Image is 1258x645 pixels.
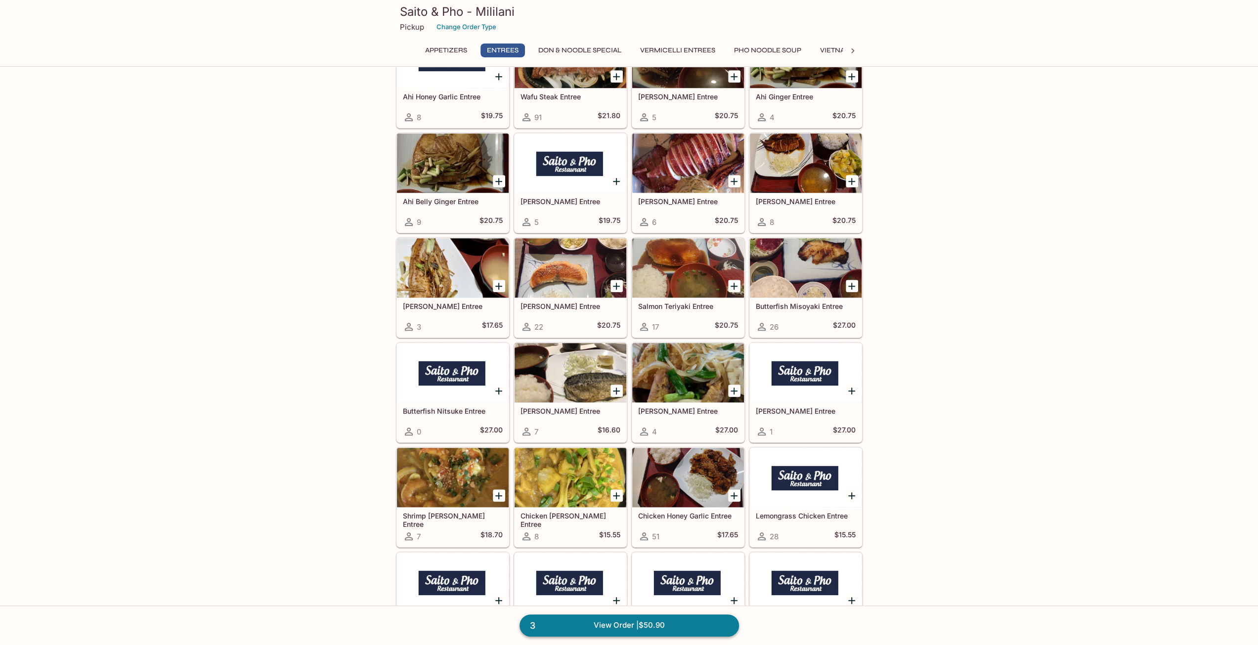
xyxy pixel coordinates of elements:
[715,111,738,123] h5: $20.75
[750,238,862,298] div: Butterfish Misoyaki Entree
[728,489,740,502] button: Add Chicken Honey Garlic Entree
[515,553,626,612] div: Fish Katsu Entree
[652,532,659,541] span: 51
[403,92,503,101] h5: Ahi Honey Garlic Entree
[480,530,503,542] h5: $18.70
[756,92,856,101] h5: Ahi Ginger Entree
[846,70,858,83] button: Add Ahi Ginger Entree
[514,343,627,442] a: [PERSON_NAME] Entree7$16.60
[770,427,773,436] span: 1
[480,43,525,57] button: Entrees
[534,217,539,227] span: 5
[417,322,421,332] span: 3
[480,426,503,437] h5: $27.00
[610,280,623,292] button: Add Salmon Shioyaki Entree
[599,530,620,542] h5: $15.55
[397,553,509,612] div: Shrimp Honey Garlic Entree
[417,113,421,122] span: 8
[400,4,859,19] h3: Saito & Pho - Mililani
[521,92,620,101] h5: Wafu Steak Entree
[638,407,738,415] h5: [PERSON_NAME] Entree
[632,343,744,442] a: [PERSON_NAME] Entree4$27.00
[396,28,509,128] a: Ahi Honey Garlic Entree8$19.75
[493,70,505,83] button: Add Ahi Honey Garlic Entree
[521,197,620,206] h5: [PERSON_NAME] Entree
[652,113,656,122] span: 5
[632,553,744,612] div: Fish Katsu Curry
[632,133,744,233] a: [PERSON_NAME] Entree6$20.75
[514,28,627,128] a: Wafu Steak Entree91$21.80
[770,322,779,332] span: 26
[632,448,744,507] div: Chicken Honey Garlic Entree
[493,385,505,397] button: Add Butterfish Nitsuke Entree
[749,28,862,128] a: Ahi Ginger Entree4$20.75
[521,302,620,310] h5: [PERSON_NAME] Entree
[770,113,775,122] span: 4
[846,175,858,187] button: Add Ika Teriyaki Entree
[715,216,738,228] h5: $20.75
[599,216,620,228] h5: $19.75
[514,238,627,338] a: [PERSON_NAME] Entree22$20.75
[534,427,538,436] span: 7
[638,197,738,206] h5: [PERSON_NAME] Entree
[403,302,503,310] h5: [PERSON_NAME] Entree
[521,512,620,528] h5: Chicken [PERSON_NAME] Entree
[638,512,738,520] h5: Chicken Honey Garlic Entree
[493,280,505,292] button: Add Basa Ginger Entree
[728,594,740,606] button: Add Fish Katsu Curry
[832,216,856,228] h5: $20.75
[493,175,505,187] button: Add Ahi Belly Ginger Entree
[400,22,424,32] p: Pickup
[749,447,862,547] a: Lemongrass Chicken Entree28$15.55
[514,447,627,547] a: Chicken [PERSON_NAME] Entree8$15.55
[635,43,721,57] button: Vermicelli Entrees
[598,111,620,123] h5: $21.80
[534,113,542,122] span: 91
[493,594,505,606] button: Add Shrimp Honey Garlic Entree
[728,280,740,292] button: Add Salmon Teriyaki Entree
[397,343,509,402] div: Butterfish Nitsuke Entree
[420,43,473,57] button: Appetizers
[396,238,509,338] a: [PERSON_NAME] Entree3$17.65
[770,532,779,541] span: 28
[632,133,744,193] div: Ika Shioyaki Entree
[750,29,862,88] div: Ahi Ginger Entree
[728,175,740,187] button: Add Ika Shioyaki Entree
[514,133,627,233] a: [PERSON_NAME] Entree5$19.75
[397,448,509,507] div: Shrimp Curry Entree
[729,43,807,57] button: Pho Noodle Soup
[846,280,858,292] button: Add Butterfish Misoyaki Entree
[397,238,509,298] div: Basa Ginger Entree
[520,614,739,636] a: 3View Order |$50.90
[610,70,623,83] button: Add Wafu Steak Entree
[632,447,744,547] a: Chicken Honey Garlic Entree51$17.65
[632,343,744,402] div: Hamachi Kama Nitsuke Entree
[834,530,856,542] h5: $15.55
[749,343,862,442] a: [PERSON_NAME] Entree1$27.00
[632,28,744,128] a: [PERSON_NAME] Entree5$20.75
[756,407,856,415] h5: [PERSON_NAME] Entree
[493,489,505,502] button: Add Shrimp Curry Entree
[534,532,539,541] span: 8
[756,197,856,206] h5: [PERSON_NAME] Entree
[598,426,620,437] h5: $16.60
[715,426,738,437] h5: $27.00
[715,321,738,333] h5: $20.75
[534,322,543,332] span: 22
[482,321,503,333] h5: $17.65
[524,619,541,633] span: 3
[610,385,623,397] button: Add Saba Shioyaki Entree
[846,594,858,606] button: Add Pork Chop BBQ Entree
[638,92,738,101] h5: [PERSON_NAME] Entree
[846,385,858,397] button: Add Hamachi Kama Teriyaki Entree
[521,407,620,415] h5: [PERSON_NAME] Entree
[652,217,656,227] span: 6
[403,512,503,528] h5: Shrimp [PERSON_NAME] Entree
[832,111,856,123] h5: $20.75
[632,238,744,338] a: Salmon Teriyaki Entree17$20.75
[756,512,856,520] h5: Lemongrass Chicken Entree
[728,385,740,397] button: Add Hamachi Kama Nitsuke Entree
[515,29,626,88] div: Wafu Steak Entree
[610,175,623,187] button: Add Ahi Nitsuke Entree
[417,427,421,436] span: 0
